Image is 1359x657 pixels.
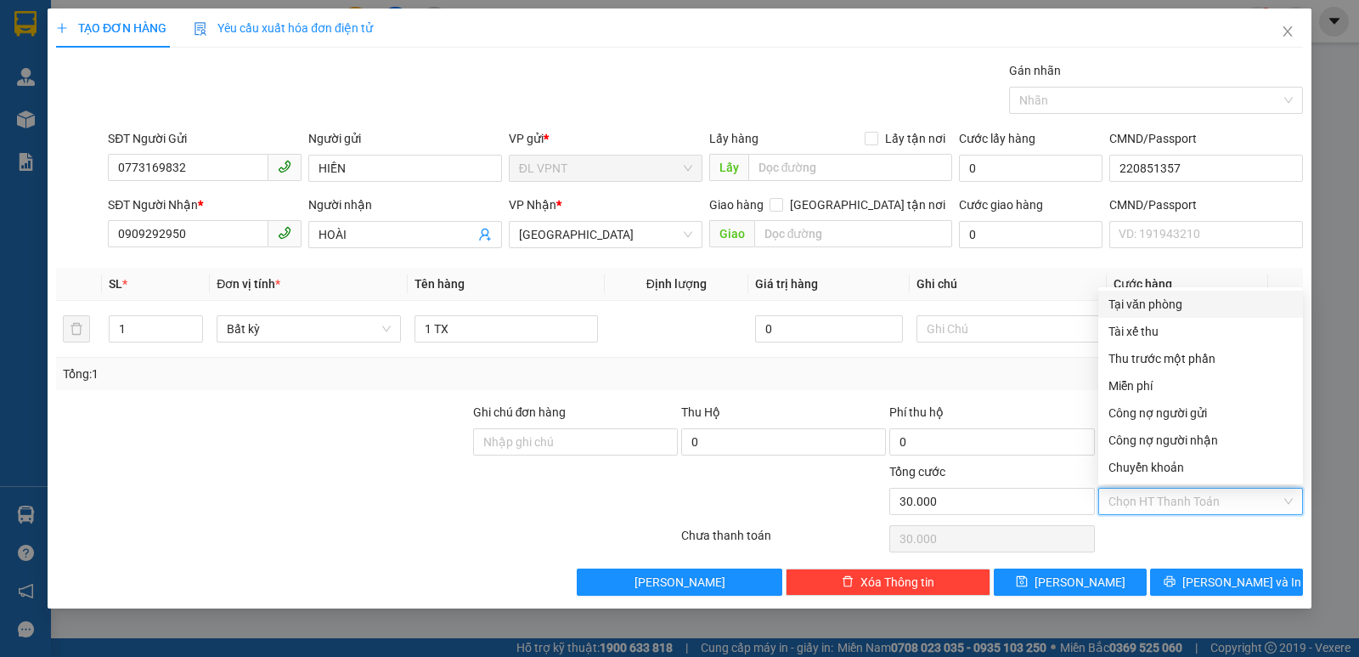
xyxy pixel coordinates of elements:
[1109,129,1303,148] div: CMND/Passport
[786,569,990,596] button: deleteXóa Thông tin
[1108,295,1293,314] div: Tại văn phòng
[959,132,1035,145] label: Cước lấy hàng
[1098,399,1303,427] div: Cước gửi hàng sẽ được ghi vào công nợ của người gửi
[509,129,702,148] div: VP gửi
[709,132,758,145] span: Lấy hàng
[1264,8,1311,56] button: Close
[1150,569,1303,596] button: printer[PERSON_NAME] và In
[681,405,720,419] span: Thu Hộ
[63,315,90,343] button: delete
[143,81,234,102] li: (c) 2017
[754,220,953,247] input: Dọc đường
[1108,377,1293,395] div: Miễn phí
[217,277,280,291] span: Đơn vị tính
[878,129,952,148] span: Lấy tận nơi
[1114,277,1172,291] span: Cước hàng
[278,226,291,240] span: phone
[634,573,725,592] span: [PERSON_NAME]
[959,155,1102,182] input: Cước lấy hàng
[959,198,1043,212] label: Cước giao hàng
[1108,349,1293,368] div: Thu trước một phần
[478,228,492,241] span: user-add
[748,154,953,181] input: Dọc đường
[1035,573,1125,592] span: [PERSON_NAME]
[56,22,68,34] span: plus
[519,222,692,247] span: ĐL Quận 1
[473,405,567,419] label: Ghi chú đơn hàng
[755,277,818,291] span: Giá trị hàng
[783,195,952,214] span: [GEOGRAPHIC_DATA] tận nơi
[1281,25,1294,38] span: close
[1016,575,1028,589] span: save
[509,198,556,212] span: VP Nhận
[1182,573,1301,592] span: [PERSON_NAME] và In
[889,403,1094,428] div: Phí thu hộ
[414,315,598,343] input: VD: Bàn, Ghế
[755,315,903,343] input: 0
[860,573,934,592] span: Xóa Thông tin
[994,569,1147,596] button: save[PERSON_NAME]
[184,21,225,62] img: logo.jpg
[109,277,122,291] span: SL
[21,21,106,106] img: logo.jpg
[227,316,390,342] span: Bất kỳ
[1164,575,1176,589] span: printer
[1108,322,1293,341] div: Tài xế thu
[577,569,781,596] button: [PERSON_NAME]
[56,21,166,35] span: TẠO ĐƠN HÀNG
[709,198,764,212] span: Giao hàng
[414,277,465,291] span: Tên hàng
[278,160,291,173] span: phone
[104,25,168,105] b: Gửi khách hàng
[1098,427,1303,454] div: Cước gửi hàng sẽ được ghi vào công nợ của người nhận
[473,428,678,456] input: Ghi chú đơn hàng
[1108,404,1293,422] div: Công nợ người gửi
[959,221,1102,248] input: Cước giao hàng
[108,129,302,148] div: SĐT Người Gửi
[1108,431,1293,450] div: Công nợ người nhận
[63,365,526,383] div: Tổng: 1
[108,195,302,214] div: SĐT Người Nhận
[910,268,1107,301] th: Ghi chú
[194,21,373,35] span: Yêu cầu xuất hóa đơn điện tử
[21,110,88,219] b: Phúc An Express
[519,156,692,181] span: ĐL VPNT
[709,154,748,181] span: Lấy
[916,315,1100,343] input: Ghi Chú
[842,575,854,589] span: delete
[709,220,754,247] span: Giao
[194,22,207,36] img: icon
[679,526,888,556] div: Chưa thanh toán
[889,465,945,479] span: Tổng cước
[1009,64,1061,77] label: Gán nhãn
[143,65,234,78] b: [DOMAIN_NAME]
[646,277,707,291] span: Định lượng
[1109,195,1303,214] div: CMND/Passport
[308,129,502,148] div: Người gửi
[308,195,502,214] div: Người nhận
[1108,458,1293,477] div: Chuyển khoản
